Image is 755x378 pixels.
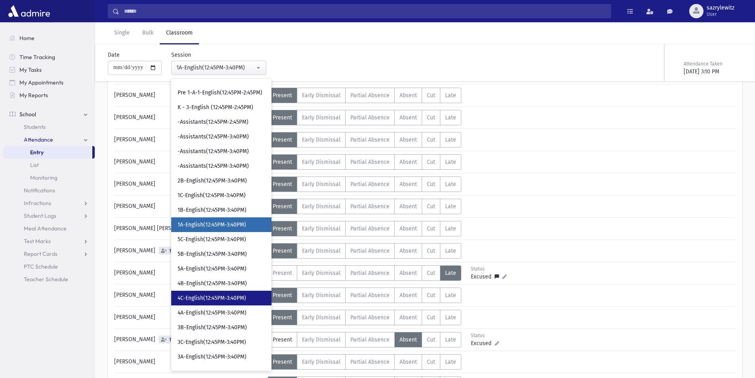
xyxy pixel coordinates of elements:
span: Partial Absence [350,270,390,276]
span: Late [445,314,456,321]
div: Status [471,332,506,339]
div: [PERSON_NAME] [110,243,268,259]
span: 4A-English(12:45PM-3:40PM) [178,309,247,317]
div: AttTypes [268,310,461,325]
span: Excused [471,339,495,347]
span: Test Marks [24,238,51,245]
div: [PERSON_NAME] [110,354,268,370]
span: 1 [168,337,173,342]
span: Late [445,181,456,188]
span: Cut [427,92,435,99]
span: Excused [471,272,495,281]
div: [PERSON_NAME] [110,288,268,303]
a: Time Tracking [3,51,95,63]
a: Infractions [3,197,95,209]
a: Report Cards [3,248,95,260]
span: Cut [427,292,435,299]
span: 1A-English(12:45PM-3:40PM) [178,221,246,229]
a: List [3,159,95,171]
label: Session [171,51,191,59]
span: Absent [399,114,417,121]
span: Early Dismissal [302,292,340,299]
a: My Tasks [3,63,95,76]
div: [PERSON_NAME] [110,88,268,103]
span: Present [273,314,292,321]
a: PTC Schedule [3,260,95,273]
span: Teacher Schedule [24,276,68,283]
span: User [707,11,734,17]
span: sazrylewitz [707,5,734,11]
span: Absent [399,181,417,188]
span: Absent [399,225,417,232]
span: Late [445,114,456,121]
span: Partial Absence [350,159,390,165]
span: Present [273,359,292,365]
span: Partial Absence [350,314,390,321]
span: Late [445,336,456,343]
span: Early Dismissal [302,92,340,99]
span: 1B-English(12:45PM-3:40PM) [178,206,247,214]
span: My Appointments [19,79,63,86]
span: Late [445,270,456,276]
a: My Reports [3,89,95,102]
span: Cut [427,225,435,232]
div: AttTypes [268,154,461,170]
a: Student Logs [3,209,95,222]
span: Entry [30,149,44,156]
div: AttTypes [268,110,461,125]
img: AdmirePro [6,3,52,19]
span: Late [445,292,456,299]
span: Student Logs [24,212,56,219]
label: Date [108,51,120,59]
span: Partial Absence [350,114,390,121]
button: 1A-English(12:45PM-3:40PM) [171,61,266,75]
div: [PERSON_NAME] [110,154,268,170]
div: [PERSON_NAME] [110,110,268,125]
span: 3B-English(12:45PM-3:40PM) [178,324,247,332]
span: Report Cards [24,250,57,257]
span: Cut [427,248,435,254]
span: Present [273,248,292,254]
span: Early Dismissal [302,270,340,276]
span: Absent [399,248,417,254]
a: Students [3,121,95,133]
span: 2B-English(12:45PM-3:40PM) [178,177,247,185]
span: 4C-English(12:45PM-3:40PM) [178,294,246,302]
div: [PERSON_NAME] [110,332,268,347]
span: Partial Absence [350,292,390,299]
span: Early Dismissal [302,314,340,321]
span: Partial Absence [350,225,390,232]
div: AttTypes [268,265,461,281]
div: [PERSON_NAME] [110,310,268,325]
div: AttTypes [268,243,461,259]
span: Absent [399,136,417,143]
a: Meal Attendance [3,222,95,235]
a: Classroom [160,22,199,44]
span: Monitoring [30,174,57,181]
span: Early Dismissal [302,336,340,343]
span: Late [445,159,456,165]
span: Meal Attendance [24,225,67,232]
span: Early Dismissal [302,359,340,365]
a: Bulk [136,22,160,44]
span: Time Tracking [19,54,55,61]
div: Attendance Taken [684,60,741,67]
span: 4B-English(12:45PM-3:40PM) [178,280,247,288]
span: Infractions [24,200,51,207]
span: Partial Absence [350,248,390,254]
div: AttTypes [268,177,461,192]
span: My Reports [19,92,48,99]
span: Cut [427,336,435,343]
span: Absent [399,92,417,99]
span: Late [445,225,456,232]
span: Early Dismissal [302,181,340,188]
span: School [19,111,36,118]
span: Pre 1-A-2-English(12:45PM-2:45PM) [178,74,263,82]
a: Notifications [3,184,95,197]
span: Present [273,270,292,276]
span: 5B-English(12:45PM-3:40PM) [178,250,247,258]
span: Early Dismissal [302,203,340,210]
a: Single [108,22,136,44]
span: Present [273,136,292,143]
span: Partial Absence [350,136,390,143]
